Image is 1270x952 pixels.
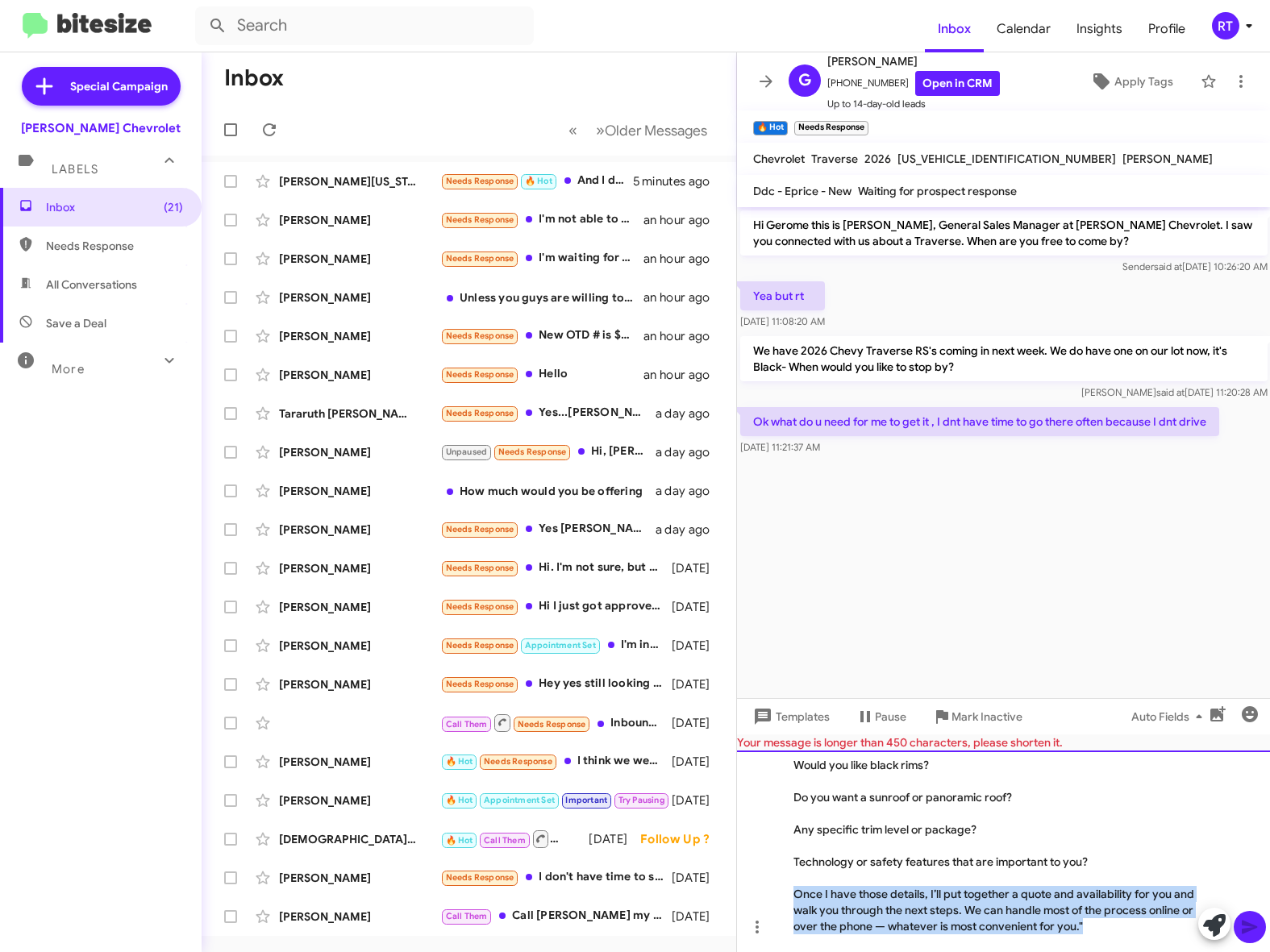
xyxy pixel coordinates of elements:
span: 🔥 Hot [446,756,473,767]
div: So I have a very specific game plan in mind lol. Right now my wife has a 23 gmc Acadia lease of $... [440,791,672,809]
div: an hour ago [643,367,722,383]
div: [PERSON_NAME] [279,483,440,499]
div: Hey yes still looking feel free to send any over [440,675,672,693]
div: [PERSON_NAME] [279,638,440,654]
div: a day ago [656,522,723,538]
p: We have 2026 Chevy Traverse RS's coming in next week. We do have one on our lot now, it's Black- ... [740,336,1268,381]
div: [PERSON_NAME] [279,328,440,344]
span: Needs Response [498,447,567,457]
div: Yes [PERSON_NAME] is great [440,520,656,538]
div: Follow Up ? [640,831,722,847]
button: Auto Fields [1118,702,1222,731]
div: [DATE] [672,754,723,770]
span: Waiting for prospect response [858,184,1017,198]
span: (21) [164,199,183,215]
div: Do you want a sunroof or panoramic roof? [793,789,1198,805]
span: Sender [DATE] 10:26:20 AM [1122,260,1267,272]
a: Profile [1135,6,1198,52]
span: Auto Fields [1131,702,1209,731]
div: [DATE] [672,715,723,731]
div: an hour ago [643,212,722,228]
button: Mark Inactive [919,702,1035,731]
span: [PERSON_NAME] [827,52,1000,71]
span: Needs Response [446,330,514,341]
span: Older Messages [605,122,707,139]
div: RT [1212,12,1239,39]
span: Call Them [484,835,526,846]
div: Hi, [PERSON_NAME]! We're waiting on the NJ $4000 rebate to process in the next 7-8 days. We are g... [440,443,656,461]
a: Special Campaign [22,67,181,106]
a: Insights [1064,6,1135,52]
div: [PERSON_NAME] [279,599,440,615]
span: 🔥 Hot [525,176,552,186]
span: Appointment Set [484,795,555,805]
span: « [568,120,577,140]
div: Hello [440,365,643,384]
div: [DATE] [672,599,723,615]
button: Next [586,114,717,147]
div: Would you like black rims? [793,757,1198,773]
span: [US_VEHICLE_IDENTIFICATION_NUMBER] [897,152,1116,166]
span: Needs Response [446,408,514,418]
div: Inbound Call [440,713,672,733]
span: 🔥 Hot [446,795,473,805]
div: [PERSON_NAME] [279,522,440,538]
div: an hour ago [643,328,722,344]
a: Inbox [925,6,984,52]
div: Call [PERSON_NAME] my husband 6095178268 [440,907,672,925]
span: Traverse [811,152,858,166]
div: And I don't have an Equinox [440,172,633,190]
div: [PERSON_NAME] [279,444,440,460]
h1: Inbox [224,65,284,91]
span: [PERSON_NAME] [DATE] 11:20:28 AM [1081,386,1267,398]
div: [DEMOGRAPHIC_DATA][PERSON_NAME] [PERSON_NAME] [279,831,440,847]
div: I'm waiting for a quote [440,249,643,268]
div: [PERSON_NAME] [279,367,440,383]
span: Call Them [446,719,488,730]
div: [PERSON_NAME] [279,560,440,576]
span: More [52,362,85,376]
span: Needs Response [446,601,514,612]
span: Up to 14-day-old leads [827,96,1000,112]
span: Needs Response [446,872,514,883]
span: Needs Response [446,524,514,534]
div: [PERSON_NAME] [279,908,440,925]
span: Needs Response [518,719,586,730]
span: Unpaused [446,447,488,457]
span: Try Pausing [618,795,665,805]
div: Any specific trim level or package? [793,821,1198,838]
p: Hi Gerome this is [PERSON_NAME], General Sales Manager at [PERSON_NAME] Chevrolet. I saw you conn... [740,210,1268,256]
button: Apply Tags [1069,67,1193,96]
div: [PERSON_NAME] [279,754,440,770]
div: a day ago [656,444,723,460]
button: Pause [843,702,919,731]
div: [DATE] [672,870,723,886]
span: Needs Response [446,640,514,651]
span: G [798,68,811,94]
div: [DATE] [672,676,723,692]
div: Technology or safety features that are important to you? [793,854,1198,870]
span: Apply Tags [1114,67,1173,96]
span: 2026 [864,152,891,166]
span: Call Them [446,911,488,921]
p: Ok what do u need for me to get it , I dnt have time to go there often because I dnt drive [740,407,1219,436]
div: [DATE] [589,831,640,847]
span: Important [565,795,607,805]
span: All Conversations [46,276,137,293]
span: Calendar [984,6,1064,52]
div: New OTD # is $46,958.84 Includes Hard Tonneau, Splash Guards, Rubber Cab Floor Liners + Ceramic C... [440,326,643,345]
span: [PERSON_NAME] [1122,152,1213,166]
div: I'm not able to come [DATE]. However can we chat in a bit [440,210,643,229]
p: Yea but rt [740,281,825,310]
div: [PERSON_NAME] [279,251,440,267]
div: Yes...[PERSON_NAME] was great! [440,404,656,422]
span: said at [1155,386,1184,398]
div: Hi. I'm not sure, but how much are you looking to spend on it? [440,559,672,577]
div: Unless you guys are willing to take on the rest of my lease it won't be worth my time. Thank you ... [440,289,643,306]
span: Templates [750,702,830,731]
div: Hi I just got approved for charge up, what are current rates? Thank you [440,597,672,616]
div: Once I have those details, I’ll put together a quote and availability for you and walk you throug... [793,886,1198,934]
span: 🔥 Hot [446,835,473,846]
